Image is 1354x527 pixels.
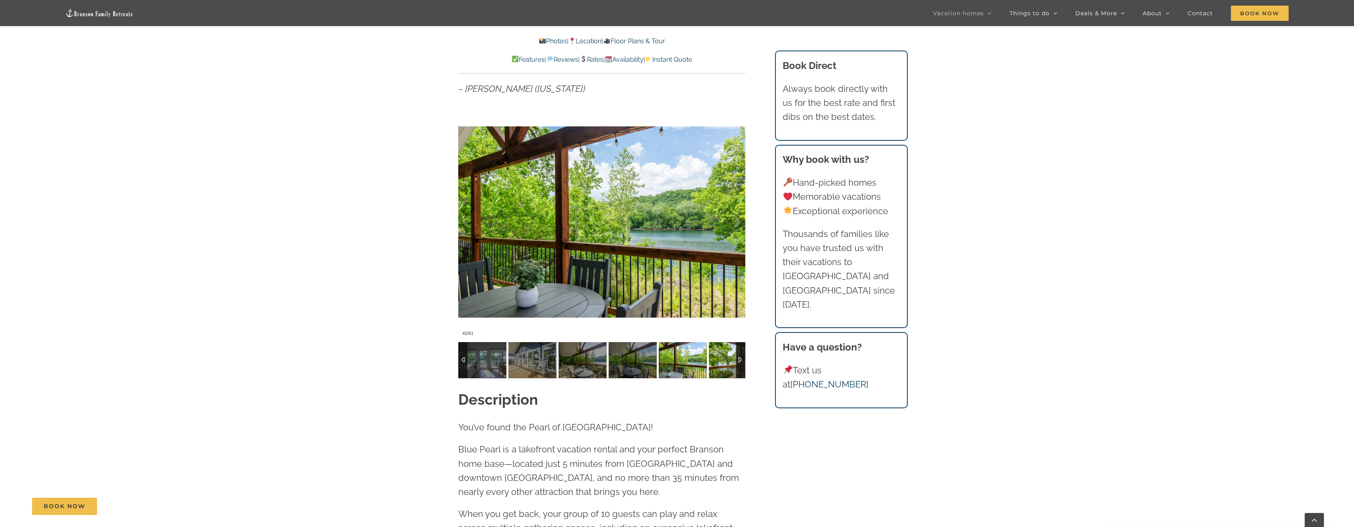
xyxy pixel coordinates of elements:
[783,152,900,167] h3: Why book with us?
[646,56,652,62] img: 👉
[580,56,603,63] a: Rates
[605,56,644,63] a: Availability
[559,342,607,378] img: Blue-Pearl-vacation-home-rental-Lake-Taneycomo-2139-scaled.jpg-nggid03930-ngg0dyn-120x90-00f0w010...
[709,342,757,378] img: Blue-Pearl-vacation-home-rental-Lake-Taneycomo-2146-scaled.jpg-nggid03944-ngg0dyn-120x90-00f0w010...
[783,192,792,201] img: ❤️
[539,38,546,44] img: 📸
[458,83,585,94] em: – [PERSON_NAME] ([US_STATE])
[458,55,745,65] p: | | | |
[458,342,506,378] img: Blue-Pearl-vacation-home-rental-Lake-Taneycomo-2096-scaled.jpg-nggid03916-ngg0dyn-120x90-00f0w010...
[458,391,538,408] strong: Description
[605,56,612,62] img: 📆
[458,444,739,497] span: Blue Pearl is a lakefront vacation rental and your perfect Branson home base—located just 5 minut...
[603,37,665,45] a: Floor Plans & Tour
[539,37,567,45] a: Photos
[659,342,707,378] img: Blue-Pearl-vacation-home-rental-Lake-Taneycomo-2204-scaled.jpg-nggid03953-ngg0dyn-120x90-00f0w010...
[933,10,984,16] span: Vacation homes
[458,422,653,432] span: You’ve found the Pearl of [GEOGRAPHIC_DATA]!
[783,176,900,218] p: Hand-picked homes Memorable vacations Exceptional experience
[783,363,900,391] p: Text us at
[512,56,544,63] a: Features
[645,56,692,63] a: Instant Quote
[1231,6,1289,21] span: Book Now
[547,56,553,62] img: 💬
[790,379,868,389] a: [PHONE_NUMBER]
[1075,10,1117,16] span: Deals & More
[44,503,85,510] span: Book Now
[604,38,610,44] img: 🎥
[609,342,657,378] img: Blue-Pearl-vacation-home-rental-Lake-Taneycomo-2203-scaled.jpg-nggid03938-ngg0dyn-120x90-00f0w010...
[569,38,575,44] img: 📍
[1188,10,1213,16] span: Contact
[783,365,792,374] img: 📌
[783,82,900,124] p: Always book directly with us for the best rate and first dibs on the best dates.
[458,36,745,47] p: | |
[512,56,518,62] img: ✅
[1143,10,1162,16] span: About
[32,498,97,515] a: Book Now
[783,178,792,186] img: 🔑
[1010,10,1050,16] span: Things to do
[508,342,557,378] img: Blue-Pearl-vacation-home-rental-Lake-Taneycomo-2143-scaled.jpg-nggid03943-ngg0dyn-120x90-00f0w010...
[580,56,587,62] img: 💲
[783,59,900,73] h3: Book Direct
[569,37,601,45] a: Location
[783,227,900,312] p: Thousands of families like you have trusted us with their vacations to [GEOGRAPHIC_DATA] and [GEO...
[546,56,578,63] a: Reviews
[783,206,792,215] img: 🌟
[65,8,134,18] img: Branson Family Retreats Logo
[783,340,900,355] h3: Have a question?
